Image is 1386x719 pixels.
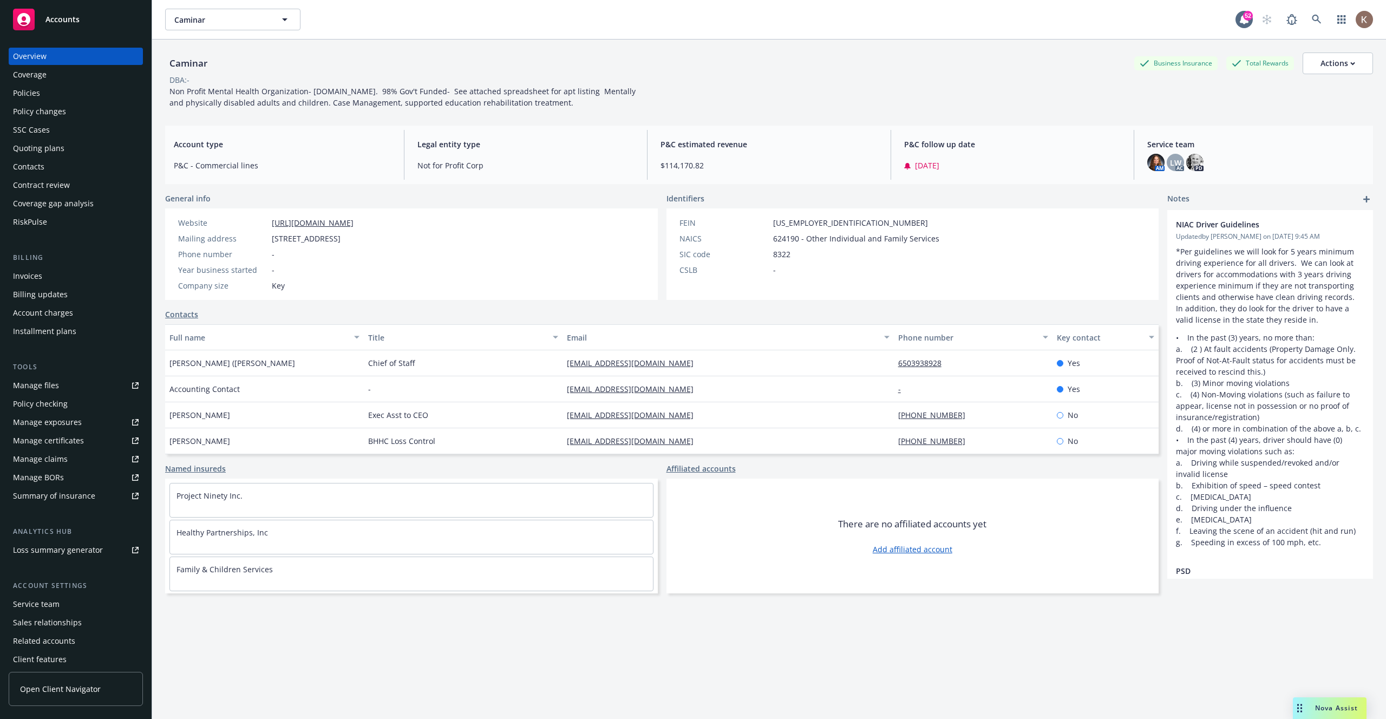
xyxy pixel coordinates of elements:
div: Billing updates [13,286,68,303]
span: [US_EMPLOYER_IDENTIFICATION_NUMBER] [773,217,928,228]
div: Coverage gap analysis [13,195,94,212]
span: [PERSON_NAME] ([PERSON_NAME] [169,357,295,369]
div: Tools [9,362,143,372]
div: Year business started [178,264,267,276]
div: Manage claims [13,450,68,468]
span: PSD [1176,565,1336,577]
div: Client features [13,651,67,668]
a: Contract review [9,177,143,194]
span: Exec Asst to CEO [368,409,428,421]
button: Caminar [165,9,300,30]
div: Contacts [13,158,44,175]
div: Email [567,332,878,343]
span: BHHC Loss Control [368,435,435,447]
a: 6503938928 [898,358,950,368]
span: LW [1170,157,1181,168]
a: Sales relationships [9,614,143,631]
div: Related accounts [13,632,75,650]
span: Accounting Contact [169,383,240,395]
span: Caminar [174,14,268,25]
a: [EMAIL_ADDRESS][DOMAIN_NAME] [567,436,702,446]
span: [PERSON_NAME] [169,435,230,447]
div: Website [178,217,267,228]
a: Policy checking [9,395,143,413]
button: Actions [1303,53,1373,74]
div: FEIN [679,217,769,228]
div: Installment plans [13,323,76,340]
div: Company size [178,280,267,291]
div: Billing [9,252,143,263]
span: [PERSON_NAME] [169,409,230,421]
a: Healthy Partnerships, Inc [176,527,268,538]
span: - [272,249,274,260]
span: - [272,264,274,276]
a: Quoting plans [9,140,143,157]
span: No [1068,435,1078,447]
div: Manage files [13,377,59,394]
span: General info [165,193,211,204]
span: Notes [1167,193,1189,206]
div: RiskPulse [13,213,47,231]
div: Mailing address [178,233,267,244]
a: SSC Cases [9,121,143,139]
p: *Per guidelines we will look for 5 years minimum driving experience for all drivers. We can look ... [1176,246,1364,325]
button: Email [563,324,894,350]
div: Quoting plans [13,140,64,157]
a: Service team [9,596,143,613]
a: Invoices [9,267,143,285]
div: Service team [13,596,60,613]
div: Caminar [165,56,212,70]
a: Account charges [9,304,143,322]
span: Key [272,280,285,291]
a: add [1360,193,1373,206]
span: Account type [174,139,391,150]
a: Manage certificates [9,432,143,449]
span: NIAC Driver Guidelines [1176,219,1336,230]
a: Switch app [1331,9,1352,30]
div: DBA: - [169,74,189,86]
div: Invoices [13,267,42,285]
span: No [1068,409,1078,421]
span: Manage exposures [9,414,143,431]
div: Phone number [178,249,267,260]
button: Nova Assist [1293,697,1367,719]
button: Phone number [894,324,1053,350]
span: Identifiers [666,193,704,204]
a: Start snowing [1256,9,1278,30]
span: Legal entity type [417,139,635,150]
a: Report a Bug [1281,9,1303,30]
span: P&C estimated revenue [661,139,878,150]
span: [DATE] [915,160,939,171]
a: Accounts [9,4,143,35]
div: Manage exposures [13,414,82,431]
span: Not for Profit Corp [417,160,635,171]
a: Search [1306,9,1328,30]
a: Named insureds [165,463,226,474]
button: Title [364,324,563,350]
div: Phone number [898,332,1037,343]
img: photo [1186,154,1204,171]
a: [EMAIL_ADDRESS][DOMAIN_NAME] [567,410,702,420]
div: Key contact [1057,332,1142,343]
a: [PHONE_NUMBER] [898,410,974,420]
span: Accounts [45,15,80,24]
span: Yes [1068,357,1080,369]
div: Contract review [13,177,70,194]
span: - [773,264,776,276]
div: Analytics hub [9,526,143,537]
a: Overview [9,48,143,65]
span: Chief of Staff [368,357,415,369]
a: Add affiliated account [873,544,952,555]
a: [PHONE_NUMBER] [898,436,974,446]
span: P&C follow up date [904,139,1121,150]
a: Loss summary generator [9,541,143,559]
div: SIC code [679,249,769,260]
div: Policy changes [13,103,66,120]
span: [STREET_ADDRESS] [272,233,341,244]
div: Manage certificates [13,432,84,449]
a: Family & Children Services [176,564,273,574]
div: Account charges [13,304,73,322]
span: There are no affiliated accounts yet [838,518,986,531]
a: Summary of insurance [9,487,143,505]
a: - [898,384,910,394]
